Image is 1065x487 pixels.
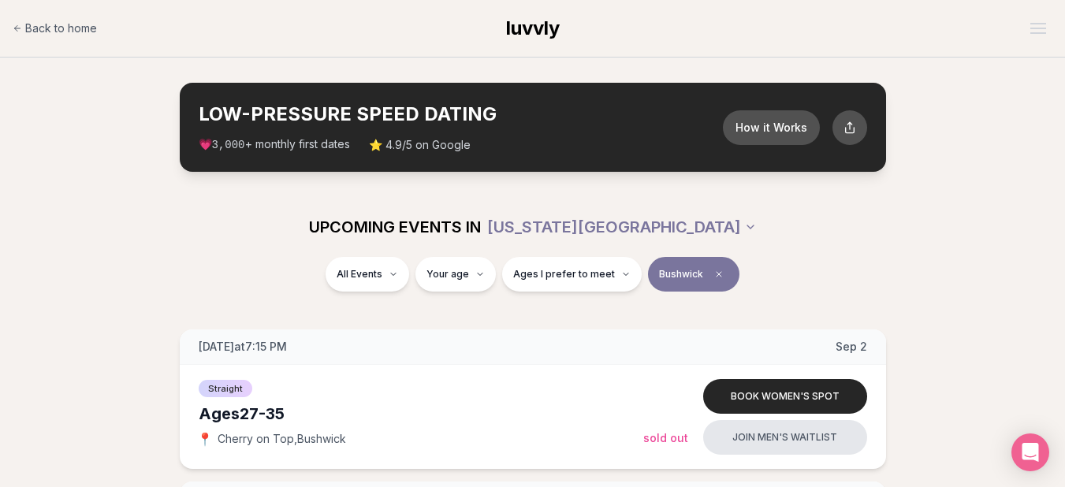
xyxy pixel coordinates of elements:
[199,339,287,355] span: [DATE] at 7:15 PM
[199,380,252,397] span: Straight
[648,257,739,292] button: BushwickClear borough filter
[709,265,728,284] span: Clear borough filter
[326,257,409,292] button: All Events
[212,139,245,151] span: 3,000
[513,268,615,281] span: Ages I prefer to meet
[218,431,346,447] span: Cherry on Top , Bushwick
[337,268,382,281] span: All Events
[415,257,496,292] button: Your age
[659,268,703,281] span: Bushwick
[1011,433,1049,471] div: Open Intercom Messenger
[703,420,867,455] button: Join men's waitlist
[506,16,560,41] a: luvvly
[487,210,757,244] button: [US_STATE][GEOGRAPHIC_DATA]
[723,110,820,145] button: How it Works
[836,339,867,355] span: Sep 2
[703,379,867,414] button: Book women's spot
[199,136,350,153] span: 💗 + monthly first dates
[199,403,643,425] div: Ages 27-35
[502,257,642,292] button: Ages I prefer to meet
[426,268,469,281] span: Your age
[506,17,560,39] span: luvvly
[199,433,211,445] span: 📍
[199,102,723,127] h2: LOW-PRESSURE SPEED DATING
[309,216,481,238] span: UPCOMING EVENTS IN
[25,20,97,36] span: Back to home
[369,137,471,153] span: ⭐ 4.9/5 on Google
[643,431,688,444] span: Sold Out
[13,13,97,44] a: Back to home
[1024,17,1052,40] button: Open menu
